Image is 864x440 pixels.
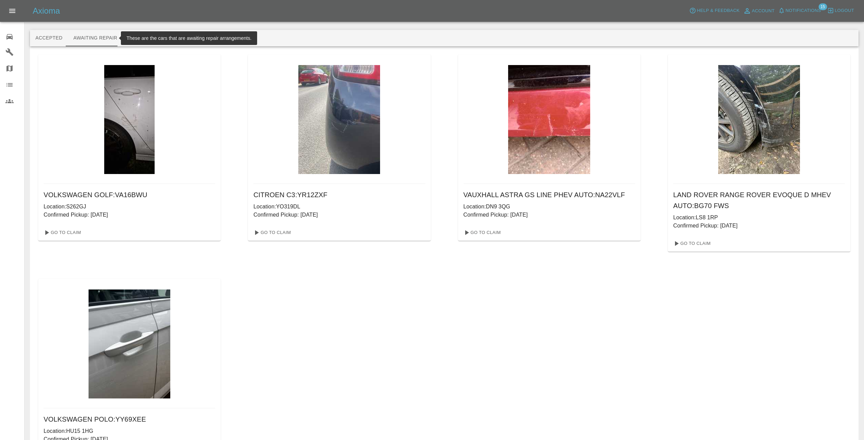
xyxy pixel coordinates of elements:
button: Accepted [30,30,68,46]
button: Paid [194,30,225,46]
button: Logout [826,5,856,16]
p: Confirmed Pickup: [DATE] [44,211,215,219]
button: Help & Feedback [688,5,741,16]
span: Notifications [786,7,821,15]
button: Repaired [158,30,194,46]
p: Confirmed Pickup: [DATE] [673,222,845,230]
p: Confirmed Pickup: [DATE] [464,211,635,219]
h6: LAND ROVER RANGE ROVER EVOQUE D MHEV AUTO : BG70 FWS [673,189,845,211]
p: Location: DN9 3QG [464,203,635,211]
a: Go To Claim [671,238,712,249]
h6: VOLKSWAGEN GOLF : VA16BWU [44,189,215,200]
span: 15 [818,3,827,10]
span: Help & Feedback [697,7,739,15]
a: Account [741,5,776,16]
p: Location: S262GJ [44,203,215,211]
p: Location: YO319DL [253,203,425,211]
h6: VOLKSWAGEN POLO : YY69XEE [44,414,215,425]
h5: Axioma [33,5,60,16]
a: Go To Claim [251,227,293,238]
a: Go To Claim [461,227,503,238]
button: Open drawer [4,3,20,19]
p: Confirmed Pickup: [DATE] [253,211,425,219]
a: Go To Claim [41,227,83,238]
h6: CITROEN C3 : YR12ZXF [253,189,425,200]
button: Awaiting Repair [68,30,123,46]
h6: VAUXHALL ASTRA GS LINE PHEV AUTO : NA22VLF [464,189,635,200]
button: In Repair [123,30,159,46]
span: Logout [835,7,854,15]
button: Notifications [776,5,823,16]
p: Location: LS8 1RP [673,214,845,222]
span: Account [752,7,775,15]
p: Location: HU15 1HG [44,427,215,435]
